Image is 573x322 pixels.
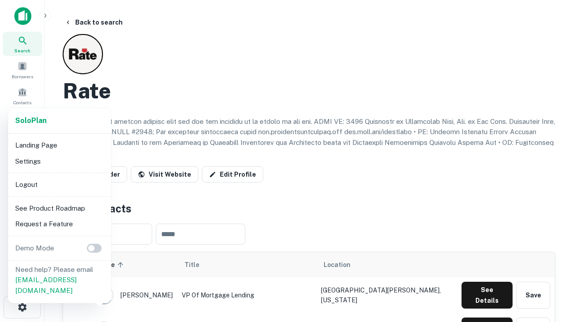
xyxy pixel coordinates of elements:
li: Settings [12,153,107,169]
a: SoloPlan [15,115,47,126]
li: Landing Page [12,137,107,153]
li: See Product Roadmap [12,200,107,216]
strong: Solo Plan [15,116,47,125]
li: Logout [12,177,107,193]
iframe: Chat Widget [528,250,573,293]
p: Demo Mode [12,243,58,254]
p: Need help? Please email [15,264,104,296]
li: Request a Feature [12,216,107,232]
a: [EMAIL_ADDRESS][DOMAIN_NAME] [15,276,77,294]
